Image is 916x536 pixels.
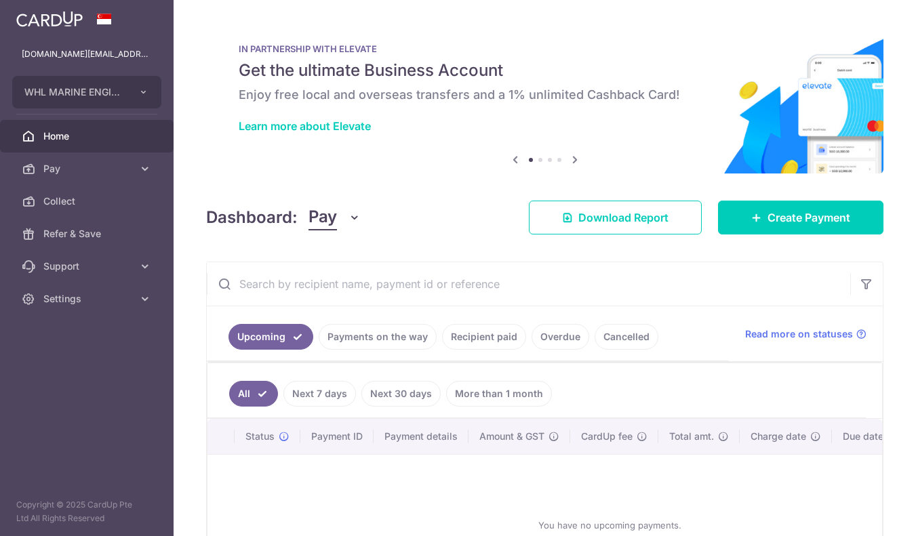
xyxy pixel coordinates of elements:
[361,381,441,407] a: Next 30 days
[43,162,133,176] span: Pay
[43,227,133,241] span: Refer & Save
[228,324,313,350] a: Upcoming
[768,209,850,226] span: Create Payment
[446,381,552,407] a: More than 1 month
[239,119,371,133] a: Learn more about Elevate
[43,292,133,306] span: Settings
[529,201,702,234] a: Download Report
[22,47,152,61] p: [DOMAIN_NAME][EMAIL_ADDRESS][DOMAIN_NAME]
[24,85,125,99] span: WHL MARINE ENGINEERING PTE. LTD.
[374,419,469,454] th: Payment details
[206,205,298,230] h4: Dashboard:
[442,324,526,350] a: Recipient paid
[43,194,133,208] span: Collect
[239,87,851,103] h6: Enjoy free local and overseas transfers and a 1% unlimited Cashback Card!
[308,205,337,230] span: Pay
[300,419,374,454] th: Payment ID
[229,381,278,407] a: All
[745,327,867,341] a: Read more on statuses
[16,11,83,27] img: CardUp
[829,495,902,529] iframe: Opens a widget where you can find more information
[581,430,633,443] span: CardUp fee
[669,430,714,443] span: Total amt.
[283,381,356,407] a: Next 7 days
[43,260,133,273] span: Support
[595,324,658,350] a: Cancelled
[843,430,883,443] span: Due date
[308,205,361,230] button: Pay
[12,76,161,108] button: WHL MARINE ENGINEERING PTE. LTD.
[578,209,669,226] span: Download Report
[245,430,275,443] span: Status
[319,324,437,350] a: Payments on the way
[43,129,133,143] span: Home
[532,324,589,350] a: Overdue
[207,262,850,306] input: Search by recipient name, payment id or reference
[239,60,851,81] h5: Get the ultimate Business Account
[745,327,853,341] span: Read more on statuses
[239,43,851,54] p: IN PARTNERSHIP WITH ELEVATE
[751,430,806,443] span: Charge date
[718,201,883,234] a: Create Payment
[206,22,883,173] img: Renovation banner
[479,430,544,443] span: Amount & GST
